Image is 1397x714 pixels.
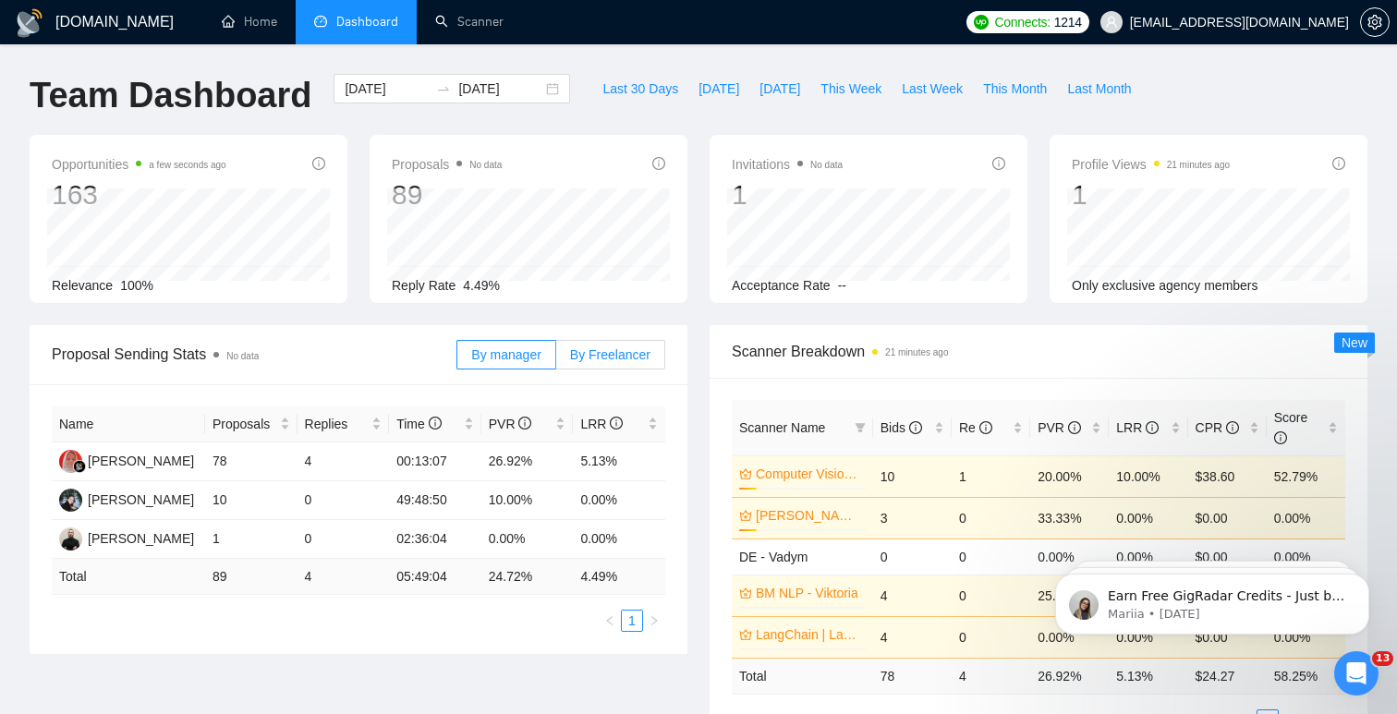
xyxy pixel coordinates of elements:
[15,8,44,38] img: logo
[810,160,843,170] span: No data
[345,79,429,99] input: Start date
[1267,658,1345,694] td: 58.25 %
[226,351,259,361] span: No data
[59,450,82,473] img: AC
[1072,153,1230,175] span: Profile Views
[732,340,1345,363] span: Scanner Breakdown
[88,451,194,471] div: [PERSON_NAME]
[205,520,298,559] td: 1
[1342,335,1367,350] span: New
[1030,658,1109,694] td: 26.92 %
[1109,455,1187,497] td: 10.00%
[481,481,574,520] td: 10.00%
[873,497,952,539] td: 3
[756,583,862,603] a: BM NLP - Viktoria
[52,343,456,366] span: Proposal Sending Stats
[1334,651,1379,696] iframe: Intercom live chat
[298,481,390,520] td: 0
[389,520,481,559] td: 02:36:04
[810,74,892,103] button: This Week
[573,442,665,481] td: 5.13%
[1361,15,1389,30] span: setting
[979,421,992,434] span: info-circle
[892,74,973,103] button: Last Week
[759,79,800,99] span: [DATE]
[885,347,948,357] time: 21 minutes ago
[610,417,623,430] span: info-circle
[643,610,665,632] button: right
[1267,497,1345,539] td: 0.00%
[52,278,113,293] span: Relevance
[1068,421,1081,434] span: info-circle
[1188,497,1267,539] td: $0.00
[489,417,532,431] span: PVR
[205,559,298,595] td: 89
[298,520,390,559] td: 0
[149,160,225,170] time: a few seconds ago
[1188,455,1267,497] td: $38.60
[952,497,1030,539] td: 0
[429,417,442,430] span: info-circle
[749,74,810,103] button: [DATE]
[756,505,862,526] a: [PERSON_NAME]
[389,442,481,481] td: 00:13:07
[952,658,1030,694] td: 4
[739,467,752,480] span: crown
[573,559,665,595] td: 4.49 %
[59,530,194,545] a: VS[PERSON_NAME]
[1360,15,1390,30] a: setting
[298,559,390,595] td: 4
[1105,16,1118,29] span: user
[652,157,665,170] span: info-circle
[436,81,451,96] span: to
[952,616,1030,658] td: 0
[622,611,642,631] a: 1
[1027,535,1397,664] iframe: Intercom notifications message
[649,615,660,626] span: right
[973,74,1057,103] button: This Month
[739,550,808,564] span: DE - Vadym
[573,520,665,559] td: 0.00%
[1038,420,1081,435] span: PVR
[88,490,194,510] div: [PERSON_NAME]
[739,628,752,641] span: crown
[873,539,952,575] td: 0
[120,278,153,293] span: 100%
[570,347,650,362] span: By Freelancer
[314,15,327,28] span: dashboard
[580,417,623,431] span: LRR
[436,81,451,96] span: swap-right
[458,79,542,99] input: End date
[463,278,500,293] span: 4.49%
[1030,497,1109,539] td: 33.33%
[435,14,504,30] a: searchScanner
[1274,410,1308,445] span: Score
[298,406,390,442] th: Replies
[855,422,866,433] span: filter
[52,177,226,212] div: 163
[952,539,1030,575] td: 0
[59,489,82,512] img: LB
[469,160,502,170] span: No data
[1067,79,1131,99] span: Last Month
[1226,421,1239,434] span: info-circle
[396,417,441,431] span: Time
[732,658,873,694] td: Total
[688,74,749,103] button: [DATE]
[739,587,752,599] span: crown
[599,610,621,632] button: left
[602,79,678,99] span: Last 30 Days
[1054,12,1082,32] span: 1214
[873,455,952,497] td: 10
[698,79,739,99] span: [DATE]
[873,616,952,658] td: 4
[820,79,881,99] span: This Week
[732,153,843,175] span: Invitations
[1360,7,1390,37] button: setting
[952,455,1030,497] td: 1
[73,460,86,473] img: gigradar-bm.png
[481,442,574,481] td: 26.92%
[205,406,298,442] th: Proposals
[52,153,226,175] span: Opportunities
